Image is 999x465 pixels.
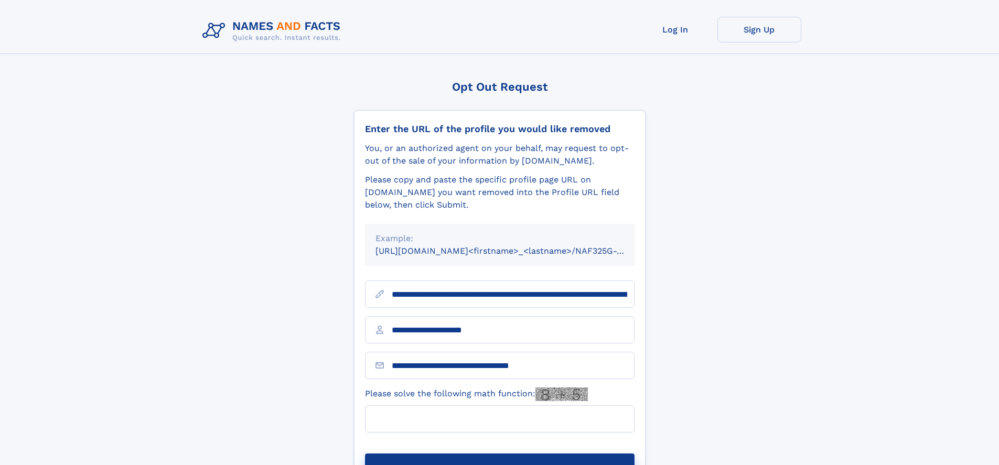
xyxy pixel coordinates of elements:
div: Enter the URL of the profile you would like removed [365,123,635,135]
a: Sign Up [717,17,801,42]
div: Please copy and paste the specific profile page URL on [DOMAIN_NAME] you want removed into the Pr... [365,174,635,211]
label: Please solve the following math function: [365,387,588,401]
small: [URL][DOMAIN_NAME]<firstname>_<lastname>/NAF325G-xxxxxxxx [375,246,654,256]
div: Example: [375,232,624,245]
img: Logo Names and Facts [198,17,349,45]
div: Opt Out Request [354,80,646,93]
div: You, or an authorized agent on your behalf, may request to opt-out of the sale of your informatio... [365,142,635,167]
a: Log In [633,17,717,42]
